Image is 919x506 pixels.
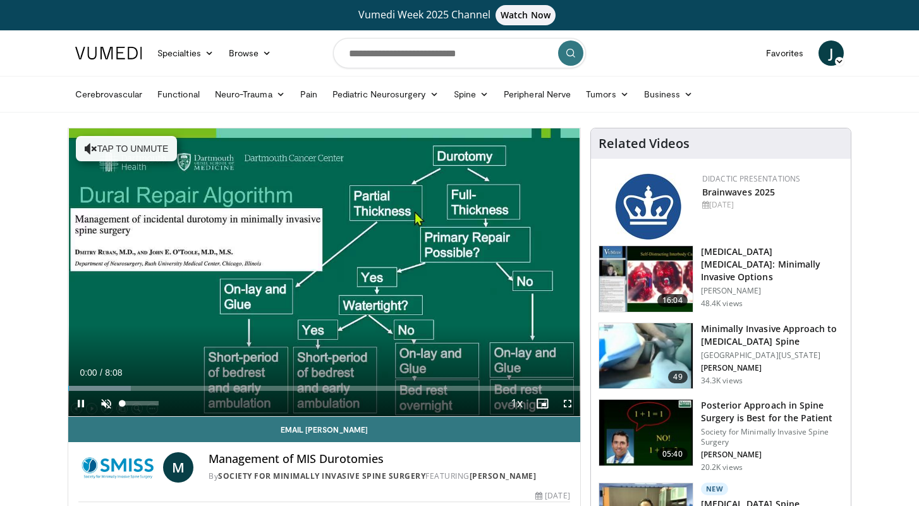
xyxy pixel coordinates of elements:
a: Email [PERSON_NAME] [68,417,580,442]
p: Society for Minimally Invasive Spine Surgery [701,427,843,447]
span: 16:04 [657,294,688,307]
span: / [100,367,102,378]
div: [DATE] [702,199,841,211]
a: Vumedi Week 2025 ChannelWatch Now [77,5,842,25]
h4: Related Videos [599,136,690,151]
a: Business [636,82,701,107]
a: Tumors [578,82,636,107]
button: Enable picture-in-picture mode [530,391,555,416]
div: Volume Level [122,401,158,405]
button: Unmute [94,391,119,416]
h3: Posterior Approach in Spine Surgery is Best for the Patient [701,399,843,424]
img: 9f1438f7-b5aa-4a55-ab7b-c34f90e48e66.150x105_q85_crop-smart_upscale.jpg [599,246,693,312]
a: Specialties [150,40,221,66]
a: Neuro-Trauma [207,82,293,107]
h3: Minimally Invasive Approach to [MEDICAL_DATA] Spine [701,323,843,348]
p: 34.3K views [701,376,743,386]
a: Spine [446,82,496,107]
p: 48.4K views [701,299,743,309]
a: Cerebrovascular [68,82,150,107]
a: Society for Minimally Invasive Spine Surgery [218,471,425,481]
button: Fullscreen [555,391,580,416]
p: [PERSON_NAME] [701,363,843,373]
span: 0:00 [80,367,97,378]
a: Pediatric Neurosurgery [325,82,446,107]
a: Browse [221,40,279,66]
a: Pain [293,82,325,107]
img: 38787_0000_3.png.150x105_q85_crop-smart_upscale.jpg [599,323,693,389]
img: 3b6f0384-b2b2-4baa-b997-2e524ebddc4b.150x105_q85_crop-smart_upscale.jpg [599,400,693,466]
p: [PERSON_NAME] [701,286,843,296]
p: [GEOGRAPHIC_DATA][US_STATE] [701,350,843,361]
a: [PERSON_NAME] [470,471,537,481]
a: Brainwaves 2025 [702,186,776,198]
input: Search topics, interventions [333,38,586,68]
img: 24fc6d06-05ab-49be-9020-6cb578b60684.png.150x105_q85_autocrop_double_scale_upscale_version-0.2.jpg [615,173,681,240]
div: By FEATURING [209,471,569,482]
div: Progress Bar [68,386,580,391]
div: [DATE] [535,490,569,502]
a: 49 Minimally Invasive Approach to [MEDICAL_DATA] Spine [GEOGRAPHIC_DATA][US_STATE] [PERSON_NAME] ... [599,323,843,390]
a: 05:40 Posterior Approach in Spine Surgery is Best for the Patient Society for Minimally Invasive ... [599,399,843,472]
span: 49 [668,371,687,383]
span: 8:08 [105,367,122,378]
h3: [MEDICAL_DATA] [MEDICAL_DATA]: Minimally Invasive Options [701,245,843,283]
a: M [163,452,193,483]
h4: Management of MIS Durotomies [209,452,569,466]
button: Pause [68,391,94,416]
a: 16:04 [MEDICAL_DATA] [MEDICAL_DATA]: Minimally Invasive Options [PERSON_NAME] 48.4K views [599,245,843,312]
a: Functional [150,82,207,107]
p: 20.2K views [701,462,743,472]
img: VuMedi Logo [75,47,142,59]
p: New [701,483,729,495]
button: Playback Rate [504,391,530,416]
button: Tap to unmute [76,136,177,161]
video-js: Video Player [68,128,580,417]
a: Favorites [758,40,811,66]
span: 05:40 [657,448,688,460]
span: Watch Now [496,5,556,25]
a: Peripheral Nerve [496,82,578,107]
div: Didactic Presentations [702,173,841,185]
a: J [819,40,844,66]
p: [PERSON_NAME] [701,450,843,460]
img: Society for Minimally Invasive Spine Surgery [78,452,158,483]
